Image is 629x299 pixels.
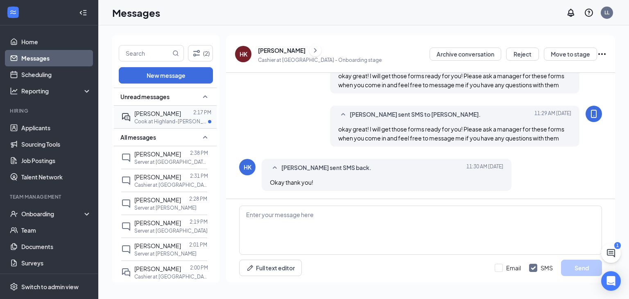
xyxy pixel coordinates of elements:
svg: Collapse [79,9,87,17]
a: Team [21,222,91,238]
p: 2:38 PM [190,149,208,156]
input: Search [119,45,171,61]
a: Job Postings [21,152,91,169]
button: Send [561,260,602,276]
a: Surveys [21,255,91,271]
svg: Ellipses [597,49,607,59]
div: Onboarding [21,210,84,218]
div: LL [604,9,609,16]
p: 2:17 PM [193,109,211,116]
svg: DoubleChat [121,267,131,277]
p: Cashier at [GEOGRAPHIC_DATA] [134,273,208,280]
div: Reporting [21,87,92,95]
svg: ChatInactive [121,153,131,163]
span: [PERSON_NAME] [134,173,181,181]
p: 2:28 PM [189,195,207,202]
svg: Notifications [566,8,576,18]
span: [PERSON_NAME] sent SMS to [PERSON_NAME]. [350,110,481,120]
button: Archive conversation [430,48,501,61]
a: Messages [21,50,91,66]
button: Reject [506,48,539,61]
a: Applicants [21,120,91,136]
svg: QuestionInfo [584,8,594,18]
a: Scheduling [21,66,91,83]
div: 1 [614,242,621,249]
svg: SmallChevronUp [338,110,348,120]
svg: ChevronRight [311,45,319,55]
span: [PERSON_NAME] [134,150,181,158]
svg: WorkstreamLogo [9,8,17,16]
div: HK [244,163,251,171]
a: Home [21,34,91,50]
button: Move to stage [544,48,597,61]
svg: ChatActive [606,248,616,258]
svg: SmallChevronUp [270,163,280,173]
p: 2:19 PM [190,218,208,225]
p: Server at [GEOGRAPHIC_DATA] [134,227,208,234]
svg: Settings [10,283,18,291]
span: Okay thank you! [270,179,313,186]
span: [PERSON_NAME] [134,110,181,117]
p: Server at [GEOGRAPHIC_DATA], [GEOGRAPHIC_DATA] [134,159,208,165]
svg: ChatInactive [121,199,131,208]
span: [PERSON_NAME] [134,219,181,227]
span: [PERSON_NAME] [134,265,181,272]
div: Open Intercom Messenger [601,271,621,291]
svg: UserCheck [10,210,18,218]
svg: MagnifyingGlass [172,50,179,57]
span: Unread messages [120,93,170,101]
div: Hiring [10,107,90,114]
svg: ChatInactive [121,222,131,231]
div: Team Management [10,193,90,200]
button: ChevronRight [309,44,321,57]
p: Cook at Highland-[PERSON_NAME] [134,118,208,125]
a: Documents [21,238,91,255]
div: [PERSON_NAME] [258,46,305,54]
span: okay great! I will get those forms ready for you! Please ask a manager for these forms when you c... [338,125,564,142]
span: [PERSON_NAME] [134,242,181,249]
button: New message [119,67,213,84]
span: [DATE] 11:29 AM [534,110,571,120]
button: Filter (2) [188,45,213,61]
svg: Pen [246,264,254,272]
svg: ActiveDoubleChat [121,112,131,122]
p: 2:01 PM [189,241,207,248]
span: [PERSON_NAME] sent SMS back. [281,163,371,173]
span: [PERSON_NAME] [134,196,181,204]
svg: ChatInactive [121,245,131,254]
p: Server at [PERSON_NAME] [134,204,197,211]
a: Talent Network [21,169,91,185]
p: Cashier at [GEOGRAPHIC_DATA] - Onboarding stage [258,57,382,63]
p: Cashier at [GEOGRAPHIC_DATA] [134,181,208,188]
svg: ChatInactive [121,176,131,186]
svg: Filter [192,48,201,58]
span: All messages [120,133,156,141]
p: 2:00 PM [190,264,208,271]
svg: SmallChevronUp [200,132,210,142]
a: Sourcing Tools [21,136,91,152]
button: Full text editorPen [239,260,302,276]
svg: SmallChevronUp [200,92,210,102]
div: HK [240,50,247,58]
button: ChatActive [601,243,621,263]
p: Server at [PERSON_NAME] [134,250,197,257]
svg: MobileSms [589,109,599,119]
span: [DATE] 11:30 AM [466,163,503,173]
div: Switch to admin view [21,283,79,291]
p: 2:31 PM [190,172,208,179]
svg: Analysis [10,87,18,95]
h1: Messages [112,6,160,20]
